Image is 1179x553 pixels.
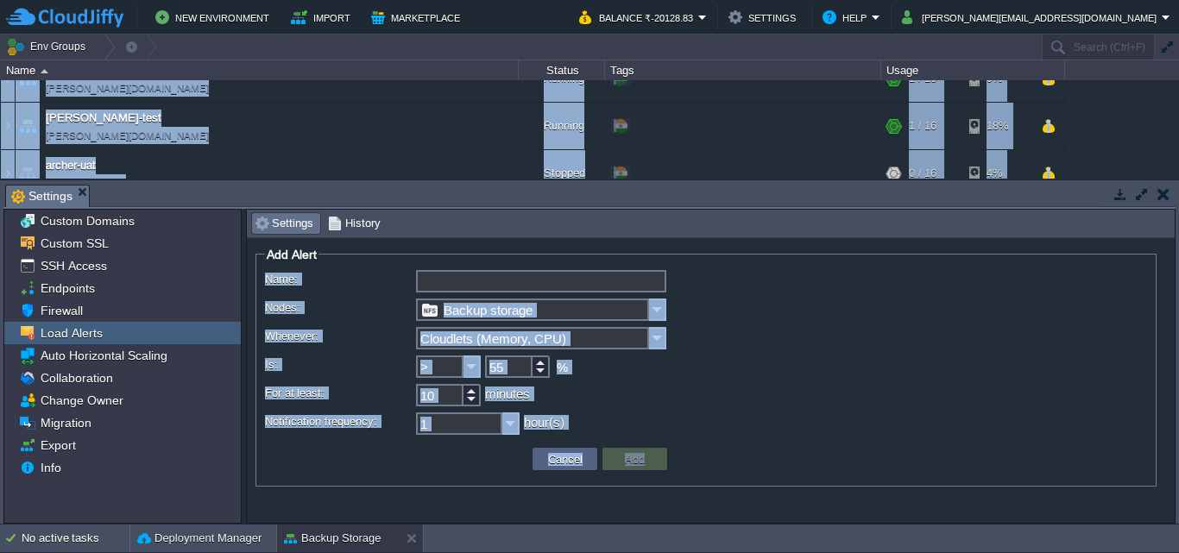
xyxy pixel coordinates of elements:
[519,150,605,197] div: Stopped
[37,280,98,296] a: Endpoints
[291,7,356,28] button: Import
[485,385,530,401] div: minutes
[371,7,465,28] button: Marketplace
[37,236,111,251] a: Custom SSL
[265,298,414,317] label: Nodes:
[543,451,588,467] button: Cancel
[882,60,1064,80] div: Usage
[1,150,15,197] img: AMDAwAAAACH5BAEAAAAALAAAAAABAAEAAAICRAEAOw==
[137,530,262,547] button: Deployment Manager
[255,214,313,233] span: Settings
[22,525,129,552] div: No active tasks
[728,7,801,28] button: Settings
[328,214,381,233] span: History
[155,7,274,28] button: New Environment
[909,103,936,149] div: 1 / 16
[265,384,414,402] label: For at least:
[284,530,381,547] button: Backup Storage
[267,248,317,261] span: Add Alert
[969,103,1025,149] div: 18%
[46,127,209,144] a: [PERSON_NAME][DOMAIN_NAME]
[46,157,96,174] a: archer-uat
[6,7,123,28] img: CloudJiffy
[37,393,126,408] a: Change Owner
[6,35,91,59] button: Env Groups
[1,103,15,149] img: AMDAwAAAACH5BAEAAAAALAAAAAABAAEAAAICRAEAOw==
[2,60,518,80] div: Name
[37,437,79,453] a: Export
[909,150,936,197] div: 0 / 16
[620,451,650,467] button: Add
[46,110,161,127] a: [PERSON_NAME]-test
[37,348,170,363] a: Auto Horizontal Scaling
[37,460,64,475] a: Info
[46,79,209,97] a: [PERSON_NAME][DOMAIN_NAME]
[11,185,73,207] span: Settings
[16,150,40,197] img: AMDAwAAAACH5BAEAAAAALAAAAAABAAEAAAICRAEAOw==
[902,7,1162,28] button: [PERSON_NAME][EMAIL_ADDRESS][DOMAIN_NAME]
[823,7,872,28] button: Help
[265,270,414,288] label: Name:
[265,327,414,345] label: Whenever:
[606,60,880,80] div: Tags
[265,355,414,374] label: Is:
[265,412,414,430] label: Notification frequency:
[37,370,116,386] a: Collaboration
[37,325,105,341] a: Load Alerts
[520,60,604,80] div: Status
[37,213,137,229] a: Custom Domains
[37,258,110,273] a: SSH Access
[969,150,1025,197] div: 4%
[37,303,85,318] a: Firewall
[46,174,126,192] a: [DOMAIN_NAME]
[41,69,48,73] img: AMDAwAAAACH5BAEAAAAALAAAAAABAAEAAAICRAEAOw==
[524,413,564,430] div: hour(s)
[519,103,605,149] div: Running
[16,103,40,149] img: AMDAwAAAACH5BAEAAAAALAAAAAABAAEAAAICRAEAOw==
[579,7,698,28] button: Balance ₹-20128.83
[37,415,94,430] a: Migration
